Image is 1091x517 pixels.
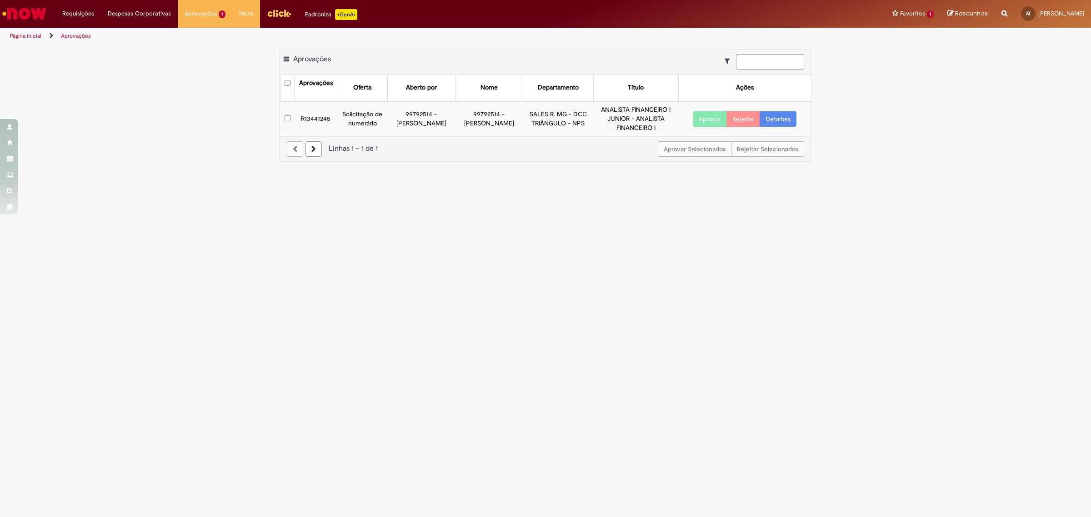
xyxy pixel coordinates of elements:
[523,101,594,136] td: SALES R. MG - DCC TRIÂNGULO - NPS
[628,83,644,92] div: Título
[335,9,357,20] p: +GenAi
[693,111,727,127] button: Aprovar
[61,32,91,40] a: Aprovações
[267,6,291,20] img: click_logo_yellow_360x200.png
[295,101,337,136] td: R13441245
[62,9,94,18] span: Requisições
[594,101,679,136] td: ANALISTA FINANCEIRO I JUNIOR - ANALISTA FINANCEIRO I
[337,101,388,136] td: Solicitação de numerário
[108,9,171,18] span: Despesas Corporativas
[299,79,333,88] div: Aprovações
[388,101,455,136] td: 99792514 - [PERSON_NAME]
[305,9,357,20] div: Padroniza
[900,9,925,18] span: Favoritos
[736,83,754,92] div: Ações
[293,55,331,64] span: Aprovações
[1,5,48,23] img: ServiceNow
[239,9,253,18] span: More
[287,144,804,154] div: Linhas 1 − 1 de 1
[406,83,437,92] div: Aberto por
[480,83,498,92] div: Nome
[455,101,523,136] td: 99792514 - [PERSON_NAME]
[219,10,225,18] span: 1
[725,58,734,64] i: Mostrar filtros para: Suas Solicitações
[1038,10,1084,17] span: [PERSON_NAME]
[538,83,579,92] div: Departamento
[7,28,721,45] ul: Trilhas de página
[955,9,988,18] span: Rascunhos
[295,75,337,101] th: Aprovações
[10,32,41,40] a: Página inicial
[760,111,796,127] a: Detalhes
[185,9,217,18] span: Aprovações
[947,10,988,18] a: Rascunhos
[1026,10,1031,16] span: AT
[353,83,371,92] div: Oferta
[927,10,934,18] span: 1
[726,111,760,127] button: Rejeitar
